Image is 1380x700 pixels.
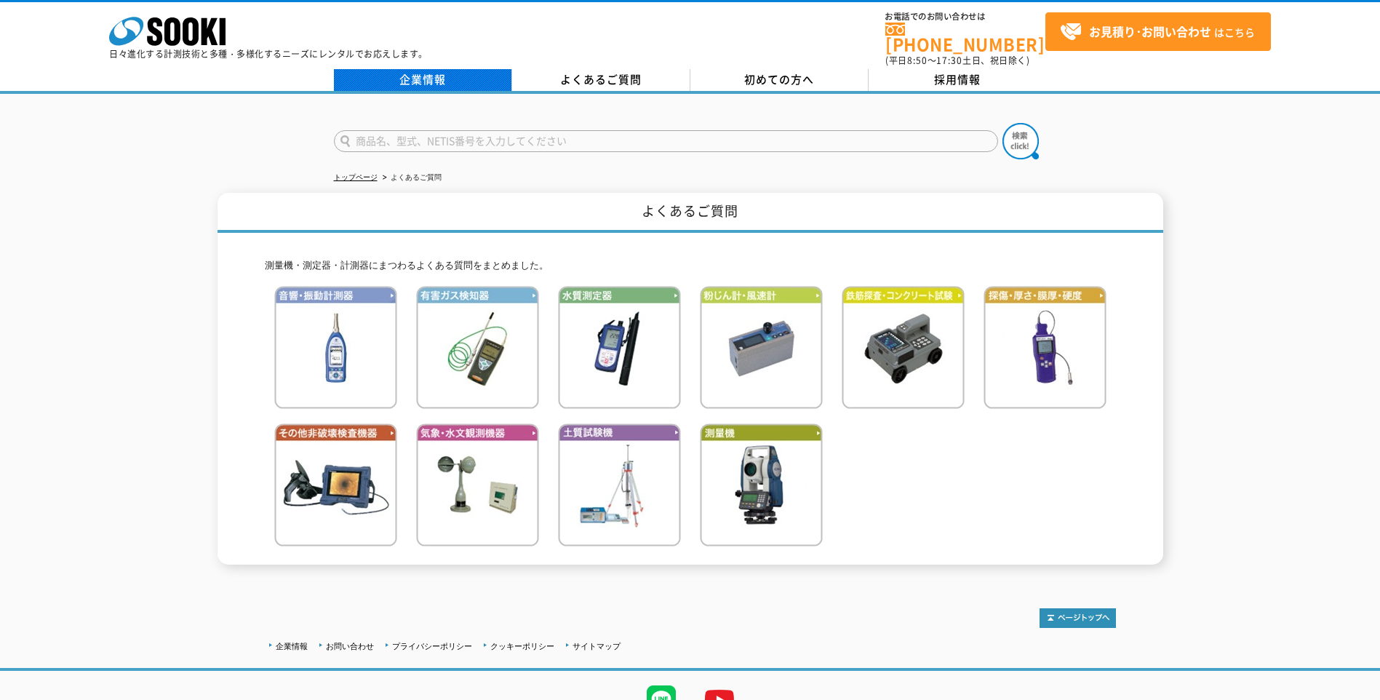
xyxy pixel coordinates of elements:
img: 粉じん計・風速計 [700,286,823,409]
p: 測量機・測定器・計測器にまつわるよくある質問をまとめました。 [265,258,1116,274]
span: お電話でのお問い合わせは [885,12,1045,21]
img: トップページへ [1040,608,1116,628]
p: 日々進化する計測技術と多種・多様化するニーズにレンタルでお応えします。 [109,49,428,58]
span: 初めての方へ [744,71,814,87]
span: (平日 ～ 土日、祝日除く) [885,54,1029,67]
h1: よくあるご質問 [218,193,1163,233]
a: お見積り･お問い合わせはこちら [1045,12,1271,51]
span: はこちら [1060,21,1255,43]
strong: お見積り･お問い合わせ [1089,23,1211,40]
input: 商品名、型式、NETIS番号を入力してください [334,130,998,152]
img: 鉄筋検査・コンクリート試験 [842,286,965,409]
a: 企業情報 [276,642,308,651]
a: よくあるご質問 [512,69,690,91]
img: 音響・振動計測器 [274,286,397,409]
span: 17:30 [936,54,962,67]
a: クッキーポリシー [490,642,554,651]
a: 採用情報 [869,69,1047,91]
img: 水質測定器 [558,286,681,409]
img: btn_search.png [1002,123,1039,159]
a: [PHONE_NUMBER] [885,23,1045,52]
img: その他非破壊検査機器 [274,423,397,546]
img: 気象・水文観測機器 [416,423,539,546]
a: サイトマップ [573,642,621,651]
li: よくあるご質問 [380,170,442,186]
img: 土質試験機 [558,423,681,546]
img: 探傷・厚さ・膜厚・硬度 [984,286,1106,409]
img: 測量機 [700,423,823,546]
a: プライバシーポリシー [392,642,472,651]
a: 企業情報 [334,69,512,91]
a: お問い合わせ [326,642,374,651]
a: 初めての方へ [690,69,869,91]
img: 有害ガス検知器 [416,286,539,409]
a: トップページ [334,173,378,181]
span: 8:50 [907,54,928,67]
